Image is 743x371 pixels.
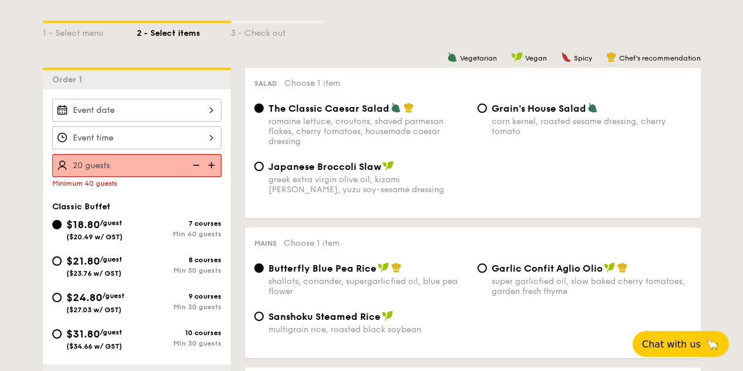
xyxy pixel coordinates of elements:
input: Grain's House Saladcorn kernel, roasted sesame dressing, cherry tomato [478,103,487,113]
div: greek extra virgin olive oil, kizami [PERSON_NAME], yuzu soy-sesame dressing [268,175,468,195]
div: 10 courses [137,329,221,337]
span: Chat with us [642,339,701,350]
span: $21.80 [66,255,100,268]
span: /guest [100,328,122,336]
span: Vegetarian [460,54,497,62]
span: Japanese Broccoli Slaw [268,161,381,172]
span: Butterfly Blue Pea Rice [268,263,376,274]
div: 2 - Select items [137,23,231,39]
input: Japanese Broccoli Slawgreek extra virgin olive oil, kizami [PERSON_NAME], yuzu soy-sesame dressing [254,162,264,171]
span: The Classic Caesar Salad [268,103,389,114]
span: /guest [102,292,125,300]
input: Event date [52,99,221,122]
div: Min 40 guests [137,230,221,238]
img: icon-spicy.37a8142b.svg [561,52,571,62]
div: Min 30 guests [137,266,221,275]
span: Order 1 [52,75,87,85]
div: corn kernel, roasted sesame dressing, cherry tomato [492,116,691,136]
img: icon-chef-hat.a58ddaea.svg [606,52,617,62]
input: $21.80/guest($23.76 w/ GST)8 coursesMin 30 guests [52,256,62,266]
img: icon-vegan.f8ff3823.svg [378,262,389,273]
input: $31.80/guest($34.66 w/ GST)10 coursesMin 30 guests [52,329,62,339]
span: $24.80 [66,291,102,304]
img: icon-add.58712e84.svg [204,154,221,176]
input: Butterfly Blue Pea Riceshallots, coriander, supergarlicfied oil, blue pea flower [254,263,264,273]
span: $31.80 [66,327,100,340]
span: Classic Buffet [52,202,110,212]
div: Min 30 guests [137,339,221,347]
div: Minimum 40 guests [52,179,221,188]
span: Garlic Confit Aglio Olio [492,263,603,274]
input: $24.80/guest($27.03 w/ GST)9 coursesMin 30 guests [52,293,62,302]
span: Choose 1 item [284,78,340,88]
div: shallots, coriander, supergarlicfied oil, blue pea flower [268,276,468,296]
div: Min 30 guests [137,303,221,311]
img: icon-vegetarian.fe4039eb.svg [391,102,401,113]
input: The Classic Caesar Saladromaine lettuce, croutons, shaved parmesan flakes, cherry tomatoes, house... [254,103,264,113]
div: 7 courses [137,219,221,228]
div: romaine lettuce, croutons, shaved parmesan flakes, cherry tomatoes, housemade caesar dressing [268,116,468,146]
img: icon-chef-hat.a58ddaea.svg [404,102,414,113]
span: ($34.66 w/ GST) [66,342,122,350]
img: icon-vegan.f8ff3823.svg [604,262,616,273]
img: icon-vegan.f8ff3823.svg [382,310,394,321]
span: Chef's recommendation [619,54,701,62]
span: Spicy [574,54,592,62]
input: $18.80/guest($20.49 w/ GST)7 coursesMin 40 guests [52,220,62,229]
span: Grain's House Salad [492,103,586,114]
span: /guest [100,255,122,263]
span: /guest [100,219,122,227]
img: icon-chef-hat.a58ddaea.svg [617,262,628,273]
img: icon-vegetarian.fe4039eb.svg [447,52,458,62]
span: 🦙 [705,337,720,351]
div: 3 - Check out [231,23,325,39]
img: icon-vegan.f8ff3823.svg [382,161,394,171]
input: Event time [52,126,221,149]
span: Salad [254,79,277,88]
div: 1 - Select menu [43,23,137,39]
span: Choose 1 item [284,238,339,248]
img: icon-vegetarian.fe4039eb.svg [587,102,598,113]
div: 9 courses [137,292,221,300]
span: Mains [254,239,277,248]
span: Sanshoku Steamed Rice [268,311,381,322]
span: ($23.76 w/ GST) [66,269,122,278]
input: Garlic Confit Aglio Oliosuper garlicfied oil, slow baked cherry tomatoes, garden fresh thyme [478,263,487,273]
span: Vegan [525,54,547,62]
img: icon-vegan.f8ff3823.svg [511,52,523,62]
div: super garlicfied oil, slow baked cherry tomatoes, garden fresh thyme [492,276,691,296]
img: icon-chef-hat.a58ddaea.svg [391,262,402,273]
img: icon-reduce.1d2dbef1.svg [186,154,204,176]
input: Sanshoku Steamed Ricemultigrain rice, roasted black soybean [254,312,264,321]
span: ($27.03 w/ GST) [66,306,122,314]
input: Number of guests [52,154,221,177]
span: ($20.49 w/ GST) [66,233,123,241]
div: 8 courses [137,256,221,264]
span: $18.80 [66,218,100,231]
button: Chat with us🦙 [633,331,729,357]
div: multigrain rice, roasted black soybean [268,325,468,335]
